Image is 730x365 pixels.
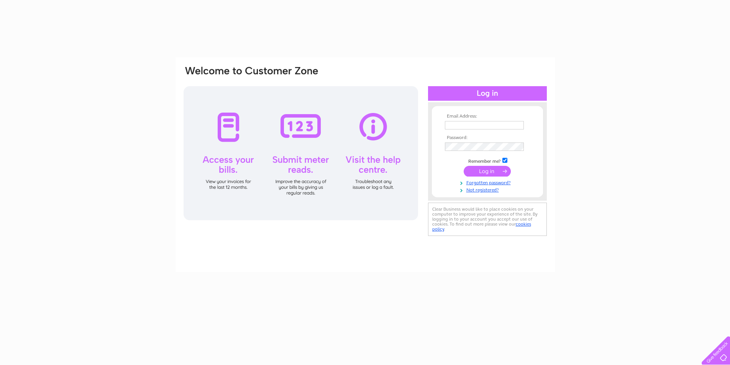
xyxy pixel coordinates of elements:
[464,166,511,177] input: Submit
[443,114,532,119] th: Email Address:
[445,186,532,193] a: Not registered?
[443,135,532,141] th: Password:
[443,157,532,164] td: Remember me?
[428,203,547,236] div: Clear Business would like to place cookies on your computer to improve your experience of the sit...
[445,178,532,186] a: Forgotten password?
[432,221,531,232] a: cookies policy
